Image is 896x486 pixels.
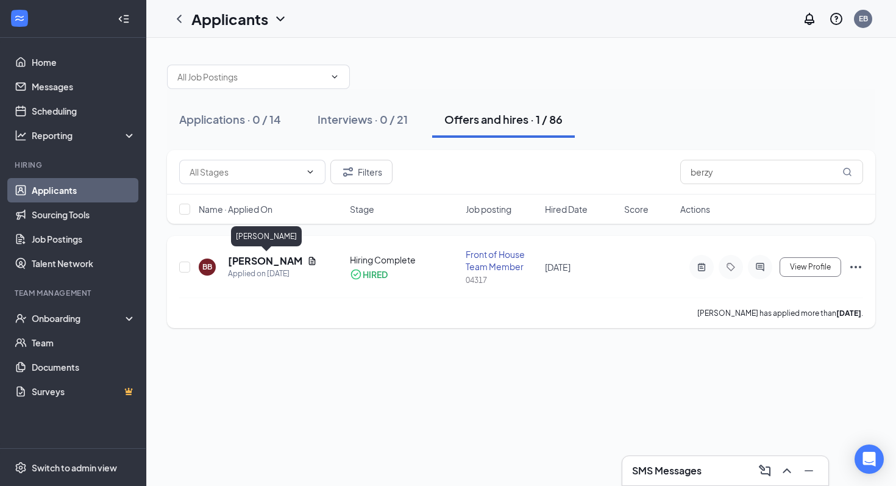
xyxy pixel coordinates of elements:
[758,463,772,478] svg: ComposeMessage
[697,308,863,318] p: [PERSON_NAME] has applied more than .
[32,227,136,251] a: Job Postings
[199,203,272,215] span: Name · Applied On
[32,50,136,74] a: Home
[177,70,325,84] input: All Job Postings
[755,461,775,481] button: ComposeMessage
[330,72,340,82] svg: ChevronDown
[624,203,649,215] span: Score
[32,129,137,141] div: Reporting
[802,12,817,26] svg: Notifications
[32,99,136,123] a: Scheduling
[32,251,136,276] a: Talent Network
[318,112,408,127] div: Interviews · 0 / 21
[350,203,374,215] span: Stage
[836,309,861,318] b: [DATE]
[829,12,844,26] svg: QuestionInfo
[228,254,302,268] h5: [PERSON_NAME]
[118,13,130,25] svg: Collapse
[13,12,26,24] svg: WorkstreamLogo
[15,160,133,170] div: Hiring
[694,262,709,272] svg: ActiveNote
[363,268,388,281] div: HIRED
[753,262,767,272] svg: ActiveChat
[15,288,133,298] div: Team Management
[341,165,355,179] svg: Filter
[842,167,852,177] svg: MagnifyingGlass
[466,275,538,285] div: 04317
[780,463,794,478] svg: ChevronUp
[848,260,863,274] svg: Ellipses
[228,268,317,280] div: Applied on [DATE]
[32,202,136,227] a: Sourcing Tools
[32,312,126,324] div: Onboarding
[350,268,362,281] svg: CheckmarkCircle
[545,203,588,215] span: Hired Date
[790,263,831,271] span: View Profile
[680,160,863,184] input: Search in offers and hires
[799,461,819,481] button: Minimize
[273,12,288,26] svg: ChevronDown
[466,248,538,273] div: Front of House Team Member
[859,13,868,24] div: EB
[190,165,300,179] input: All Stages
[15,312,27,324] svg: UserCheck
[632,464,702,477] h3: SMS Messages
[545,262,571,273] span: [DATE]
[32,355,136,379] a: Documents
[202,262,212,272] div: BB
[32,178,136,202] a: Applicants
[15,129,27,141] svg: Analysis
[780,257,841,277] button: View Profile
[350,254,458,266] div: Hiring Complete
[466,203,511,215] span: Job posting
[231,226,302,246] div: [PERSON_NAME]
[444,112,563,127] div: Offers and hires · 1 / 86
[179,112,281,127] div: Applications · 0 / 14
[802,463,816,478] svg: Minimize
[855,445,884,474] div: Open Intercom Messenger
[680,203,710,215] span: Actions
[32,74,136,99] a: Messages
[777,461,797,481] button: ChevronUp
[32,379,136,404] a: SurveysCrown
[15,462,27,474] svg: Settings
[330,160,393,184] button: Filter Filters
[724,262,738,272] svg: Tag
[305,167,315,177] svg: ChevronDown
[32,331,136,355] a: Team
[172,12,187,26] svg: ChevronLeft
[32,462,117,474] div: Switch to admin view
[191,9,268,29] h1: Applicants
[307,256,317,266] svg: Document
